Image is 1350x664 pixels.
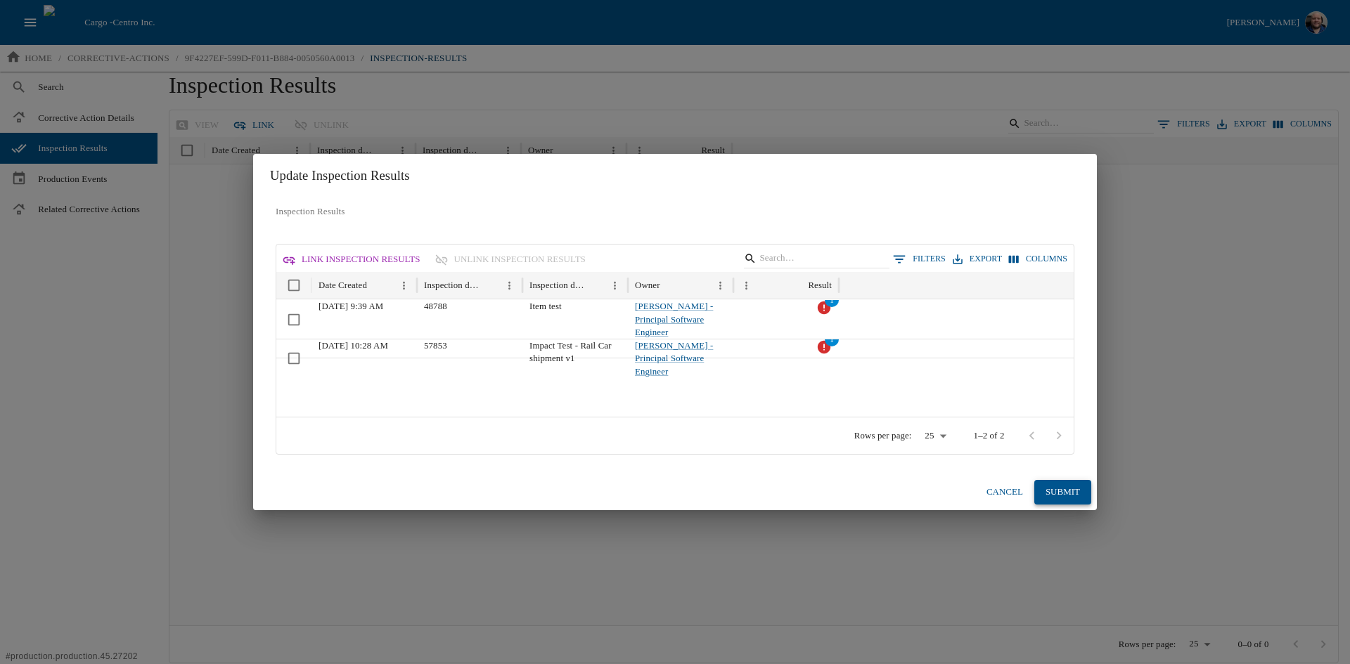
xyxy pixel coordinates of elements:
a: [PERSON_NAME] - Principal Software Engineer [635,341,713,377]
button: Sort [368,276,387,295]
button: Sort [788,276,807,295]
div: Owner [635,280,660,291]
div: Result [808,280,832,291]
a: [PERSON_NAME] - Principal Software Engineer [635,301,713,337]
h2: Update Inspection Results [253,154,1097,197]
div: Item test [522,299,628,339]
button: Menu [605,276,624,295]
p: Rows per page: [854,429,912,442]
button: Export [949,249,1005,269]
div: Inspection details » Item » Centro Number [424,280,480,291]
div: Date Created [319,280,367,291]
p: 1–2 of 2 [974,429,1005,442]
span: 05/28/2025 9:39 AM [319,301,383,311]
button: Sort [587,276,606,295]
button: Menu [394,276,413,295]
button: Cancel [981,480,1029,504]
button: Submit [1034,480,1091,504]
button: Show filters [889,249,949,270]
label: Inspection Results [276,206,345,216]
div: Inspection details » Title [529,280,586,291]
span: 1 [825,293,839,307]
span: 1 [825,332,839,346]
div: Search [744,249,889,272]
button: Select columns [1005,249,1071,269]
button: Menu [737,276,756,295]
div: 57853 [417,339,522,378]
button: Sort [482,276,501,295]
button: Menu [500,276,519,295]
button: Menu [711,276,730,295]
div: 25 [918,427,951,446]
div: Impact Test - Rail Car shipment v1 [522,339,628,378]
input: Search… [759,249,869,268]
div: 48788 [417,299,522,339]
span: 03/26/2025 10:28 AM [319,341,388,351]
button: link Inspection Results [279,247,426,272]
